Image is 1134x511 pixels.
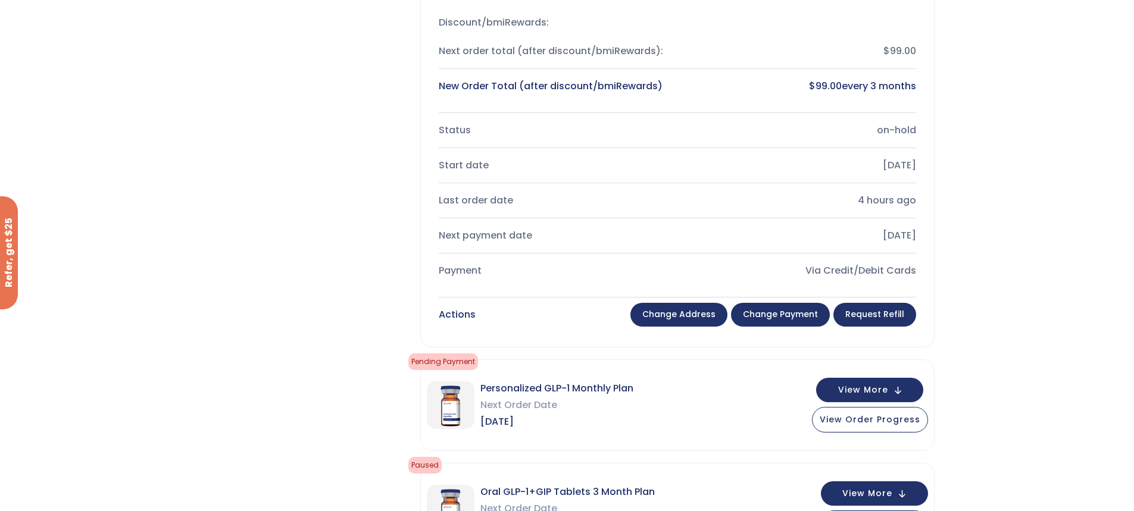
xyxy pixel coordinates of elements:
div: Actions [439,306,476,323]
a: Request Refill [833,303,916,327]
div: Next payment date [439,227,668,244]
div: every 3 months [687,78,916,95]
div: Last order date [439,192,668,209]
div: on-hold [687,122,916,139]
span: View More [842,490,892,497]
button: View Order Progress [812,407,928,432]
button: View More [816,378,923,402]
div: [DATE] [687,227,916,244]
div: Payment [439,262,668,279]
button: View More [821,481,928,506]
div: Status [439,122,668,139]
a: Change payment [731,303,830,327]
div: $99.00 [687,43,916,59]
div: New Order Total (after discount/bmiRewards) [439,78,668,95]
div: [DATE] [687,157,916,174]
span: Personalized GLP-1 Monthly Plan [480,380,633,397]
span: Paused [408,457,442,474]
span: View Order Progress [820,413,920,425]
span: Oral GLP-1+GIP Tablets 3 Month Plan [480,484,655,500]
div: Start date [439,157,668,174]
div: 4 hours ago [687,192,916,209]
bdi: 99.00 [809,79,842,93]
a: Change address [630,303,727,327]
span: View More [838,386,888,394]
div: Discount/bmiRewards: [439,14,668,31]
span: $ [809,79,816,93]
span: Pending Payment [408,353,478,370]
div: Via Credit/Debit Cards [687,262,916,279]
div: Next order total (after discount/bmiRewards): [439,43,668,59]
span: Next Order Date [480,397,633,413]
span: [DATE] [480,413,633,430]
